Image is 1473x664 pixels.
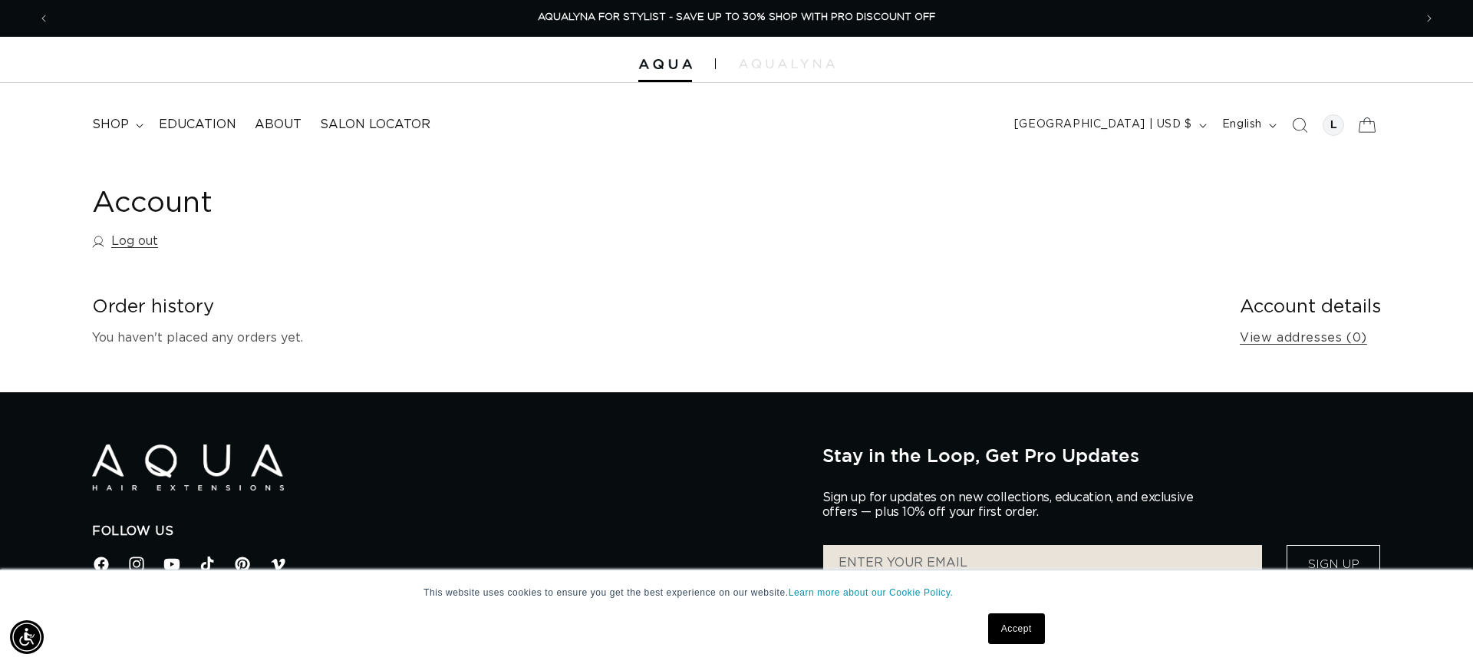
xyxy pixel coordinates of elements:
button: Next announcement [1412,4,1446,33]
img: Aqua Hair Extensions [92,444,284,491]
a: Accept [988,613,1045,644]
span: Education [159,117,236,133]
h2: Order history [92,296,1215,319]
h2: Account details [1240,296,1381,319]
a: View addresses (0) [1240,327,1367,349]
p: Sign up for updates on new collections, education, and exclusive offers — plus 10% off your first... [822,491,1206,520]
a: Education [150,107,245,142]
a: Log out [92,230,158,253]
button: Previous announcement [27,4,61,33]
h2: Stay in the Loop, Get Pro Updates [822,444,1381,466]
img: aqualyna.com [739,59,835,68]
h1: Account [92,185,1381,223]
p: This website uses cookies to ensure you get the best experience on our website. [423,586,1050,600]
p: You haven't placed any orders yet. [92,327,1215,349]
a: Learn more about our Cookie Policy. [789,587,954,598]
summary: shop [83,107,150,142]
span: About [255,117,302,133]
span: [GEOGRAPHIC_DATA] | USD $ [1014,117,1192,133]
a: Salon Locator [311,107,440,142]
span: Salon Locator [320,117,430,133]
summary: Search [1283,108,1316,142]
input: ENTER YOUR EMAIL [823,545,1262,583]
button: English [1213,111,1283,140]
a: About [245,107,311,142]
div: Accessibility Menu [10,620,44,654]
span: English [1222,117,1262,133]
span: AQUALYNA FOR STYLIST - SAVE UP TO 30% SHOP WITH PRO DISCOUNT OFF [538,12,935,22]
h2: Follow Us [92,524,799,540]
button: Sign Up [1287,545,1380,583]
span: shop [92,117,129,133]
iframe: Chat Widget [1396,590,1473,664]
img: Aqua Hair Extensions [638,59,692,70]
button: [GEOGRAPHIC_DATA] | USD $ [1005,111,1213,140]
